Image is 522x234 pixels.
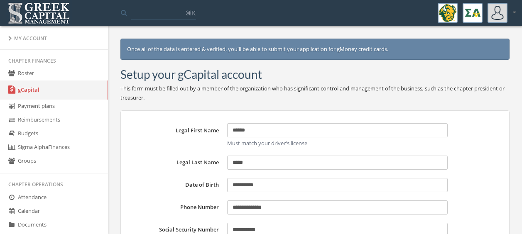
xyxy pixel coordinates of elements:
[131,123,223,147] label: Legal First Name
[120,84,510,102] p: This form must be filled out by a member of the organization who has significant control and mana...
[120,68,262,81] h3: Setup your gCapital account
[8,35,100,42] div: My Account
[120,39,510,60] div: Once all of the data is entered & verified, you'll be able to submit your application for gMoney ...
[227,139,448,147] div: Must match your driver's license
[186,9,196,17] span: ⌘K
[131,200,223,214] label: Phone Number
[131,178,223,192] label: Date of Birth
[131,156,223,170] label: Legal Last Name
